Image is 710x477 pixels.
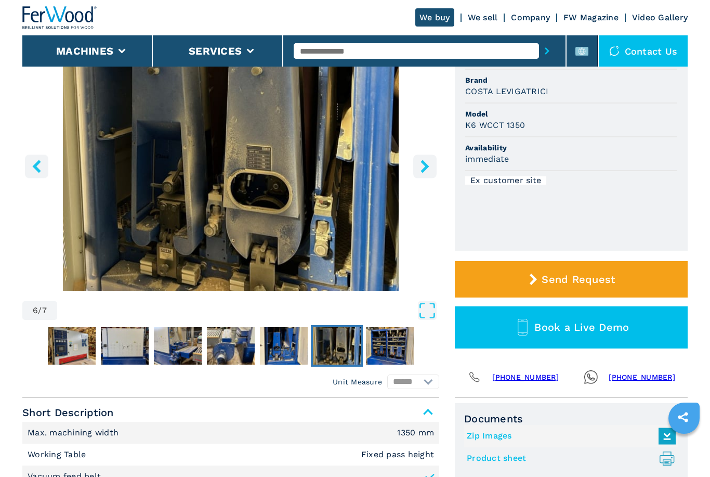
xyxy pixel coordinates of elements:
[465,153,509,165] h3: immediate
[46,325,98,367] button: Go to Slide 1
[413,154,437,178] button: right-button
[361,450,434,459] em: Fixed pass height
[22,38,439,291] img: Top Sanders COSTA LEVIGATRICI K6 WCCT 1350
[464,412,678,425] span: Documents
[599,35,688,67] div: Contact us
[397,429,434,437] em: 1350 mm
[33,306,38,315] span: 6
[632,12,688,22] a: Video Gallery
[152,325,204,367] button: Go to Slide 3
[38,306,42,315] span: /
[609,46,620,56] img: Contact us
[25,154,48,178] button: left-button
[189,45,242,57] button: Services
[28,449,89,460] p: Working Table
[455,306,688,349] button: Book a Live Demo
[492,373,559,381] a: [PHONE_NUMBER]
[534,321,629,333] span: Book a Live Demo
[22,403,439,422] span: Short Description
[415,8,454,27] a: We buy
[467,450,670,467] a: Product sheet
[465,109,677,119] span: Model
[364,325,416,367] button: Go to Slide 7
[467,428,670,445] a: Zip Images
[511,12,550,22] a: Company
[542,273,615,286] span: Send Request
[42,306,47,315] span: 7
[101,327,149,365] img: e01d19ad589be9a2cb497a7f67ba355e
[311,325,363,367] button: Go to Slide 6
[22,38,439,291] div: Go to Slide 6
[56,45,113,57] button: Machines
[584,370,598,384] img: Whatsapp
[465,176,546,185] div: Ex customer site
[154,327,202,365] img: fb61b32f83ce16f60d7f49a75190ccf6
[333,377,382,387] em: Unit Measure
[455,261,688,298] button: Send Request
[670,404,696,430] a: sharethis
[468,12,498,22] a: We sell
[563,12,619,22] a: FW Magazine
[666,430,702,469] iframe: Chat
[609,373,675,381] a: [PHONE_NUMBER]
[465,143,677,153] span: Availability
[260,327,308,365] img: 426f2c486482fcac79b42e214090f9b2
[467,370,482,384] img: Phone
[313,327,361,365] img: f82c8d624cbd18bd5e81ade47e668424
[22,6,97,29] img: Ferwood
[258,325,310,367] button: Go to Slide 5
[539,39,555,63] button: submit-button
[366,327,414,365] img: afdb96a788895d0c94f7653e630a9660
[465,75,677,85] span: Brand
[465,85,548,97] h3: COSTA LEVIGATRICI
[48,327,96,365] img: 0d16b87e3d04bcf51551917706fea544
[22,325,439,367] nav: Thumbnail Navigation
[28,427,121,439] p: Max. machining width
[99,325,151,367] button: Go to Slide 2
[60,301,437,320] button: Open Fullscreen
[465,119,525,131] h3: K6 WCCT 1350
[205,325,257,367] button: Go to Slide 4
[207,327,255,365] img: 14d1eb1951995b884a6dc26bfcf040fc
